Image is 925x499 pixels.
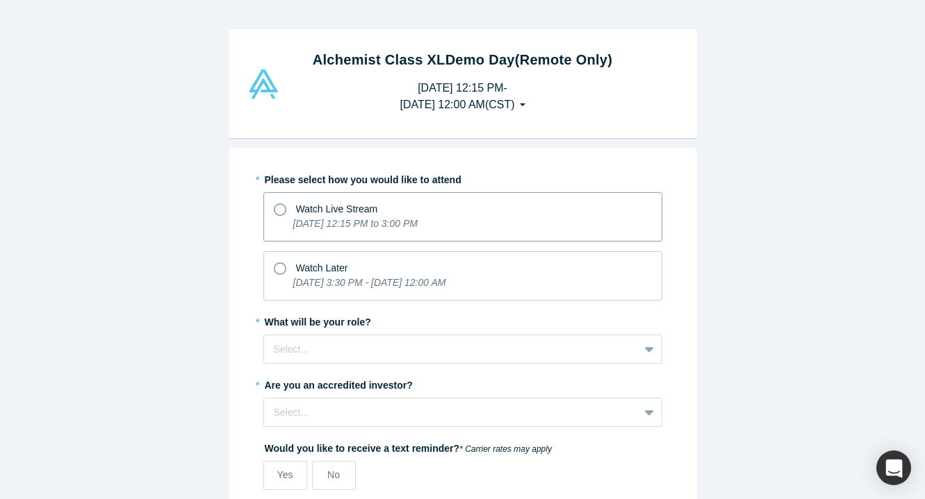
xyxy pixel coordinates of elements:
span: Watch Live Stream [296,203,378,214]
label: Are you an accredited investor? [263,373,662,393]
button: [DATE] 12:15 PM-[DATE] 12:00 AM(CST) [385,75,539,118]
span: Yes [277,469,293,480]
i: [DATE] 12:15 PM to 3:00 PM [293,218,418,229]
strong: Alchemist Class XL Demo Day (Remote Only) [313,52,613,67]
label: What will be your role? [263,310,662,330]
em: * Carrier rates may apply [459,444,552,454]
span: Watch Later [296,262,348,273]
span: No [327,469,340,480]
img: Alchemist Vault Logo [247,69,280,99]
label: Please select how you would like to attend [263,168,662,187]
div: Select... [274,405,629,420]
label: Would you like to receive a text reminder? [263,437,662,456]
i: [DATE] 3:30 PM - [DATE] 12:00 AM [293,277,446,288]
